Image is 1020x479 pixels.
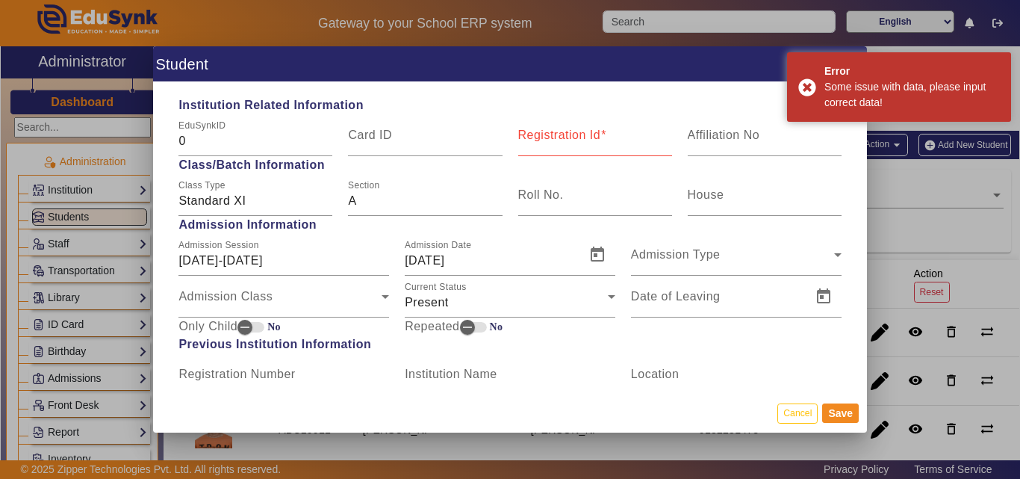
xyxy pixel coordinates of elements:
[822,404,859,423] button: Save
[631,252,834,270] span: Admission Type
[178,181,226,191] mat-label: Class Type
[518,192,672,210] input: Roll No.
[405,296,449,309] span: Present
[688,129,760,141] mat-label: Affiliation No
[171,336,849,353] span: Previous Institution Information
[178,294,382,312] span: Admission Class
[631,248,721,261] mat-label: Admission Type
[348,192,502,210] input: Section
[171,216,849,234] span: Admission Information
[777,404,818,424] button: Cancel
[178,192,332,210] input: Class Type
[405,318,459,336] mat-label: Repeated
[688,188,724,201] mat-label: House
[518,188,564,201] mat-label: Roll No.
[153,46,867,81] h1: Student
[171,96,849,114] span: Institution Related Information
[487,321,503,333] label: No
[405,371,615,389] input: Institution Name
[688,192,842,210] input: House
[178,121,226,131] mat-label: EduSynkID
[824,79,1000,111] div: Some issue with data, please input correct data!
[178,368,295,380] mat-label: Registration Number
[178,318,237,336] mat-label: Only Child
[405,368,497,380] mat-label: Institution Name
[171,156,849,174] span: Class/Batch Information
[631,290,721,303] mat-label: Date of Leaving
[178,241,259,250] mat-label: Admission Session
[348,132,502,150] input: Card ID
[405,282,467,292] mat-label: Current Status
[178,252,389,270] input: Admission Session
[631,368,680,380] mat-label: Location
[405,252,576,270] input: Admission Date
[824,64,1000,79] div: Error
[518,129,601,141] mat-label: Registration Id
[806,279,842,315] button: Open calendar
[688,132,842,150] input: Affiliation No
[178,290,273,303] mat-label: Admission Class
[631,371,842,389] input: Location
[348,129,392,141] mat-label: Card ID
[348,181,380,191] mat-label: Section
[264,321,281,333] label: No
[405,241,471,250] mat-label: Admission Date
[579,237,615,273] button: Open calendar
[178,132,332,150] input: EduSynkID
